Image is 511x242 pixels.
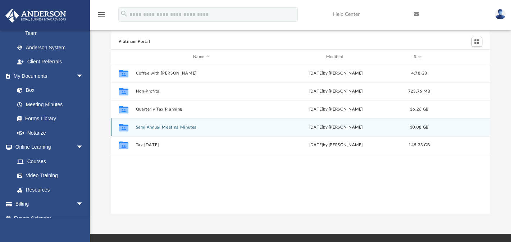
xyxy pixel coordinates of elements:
a: Meeting Minutes [10,97,91,112]
span: 36.26 GB [410,107,428,111]
a: Anderson System [10,40,91,55]
span: arrow_drop_down [76,140,91,155]
button: Coffee with [PERSON_NAME] [136,71,267,76]
div: [DATE] by [PERSON_NAME] [270,88,401,95]
button: Platinum Portal [119,39,150,45]
div: Size [405,54,433,60]
a: Resources [10,183,91,197]
a: Video Training [10,169,87,183]
div: [DATE] by [PERSON_NAME] [270,70,401,77]
a: My Documentsarrow_drop_down [5,69,91,83]
a: Billingarrow_drop_down [5,197,94,211]
a: Client Referrals [10,55,91,69]
div: Name [135,54,267,60]
div: Modified [270,54,402,60]
a: Box [10,83,87,98]
span: arrow_drop_down [76,197,91,212]
a: Online Learningarrow_drop_down [5,140,91,154]
button: Switch to Grid View [471,37,482,47]
span: 145.33 GB [409,143,429,147]
button: Non-Profits [136,89,267,94]
img: User Pic [495,9,506,19]
span: 723.76 MB [408,89,430,93]
a: Forms Library [10,112,87,126]
a: menu [97,14,106,19]
button: Tax [DATE] [136,143,267,148]
i: search [120,10,128,18]
div: [DATE] by [PERSON_NAME] [270,124,401,131]
button: Quarterly Tax Planning [136,107,267,112]
button: Semi Annual Meeting Minutes [136,125,267,130]
img: Anderson Advisors Platinum Portal [3,9,68,23]
div: [DATE] by [PERSON_NAME] [270,142,401,149]
a: Courses [10,154,91,169]
a: Notarize [10,126,91,140]
div: [DATE] by [PERSON_NAME] [270,106,401,113]
i: menu [97,10,106,19]
span: 10.08 GB [410,125,428,129]
div: grid [111,64,490,213]
a: Events Calendar [5,211,94,225]
div: id [114,54,132,60]
div: id [437,54,487,60]
span: 4.78 GB [411,71,427,75]
span: arrow_drop_down [76,69,91,84]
